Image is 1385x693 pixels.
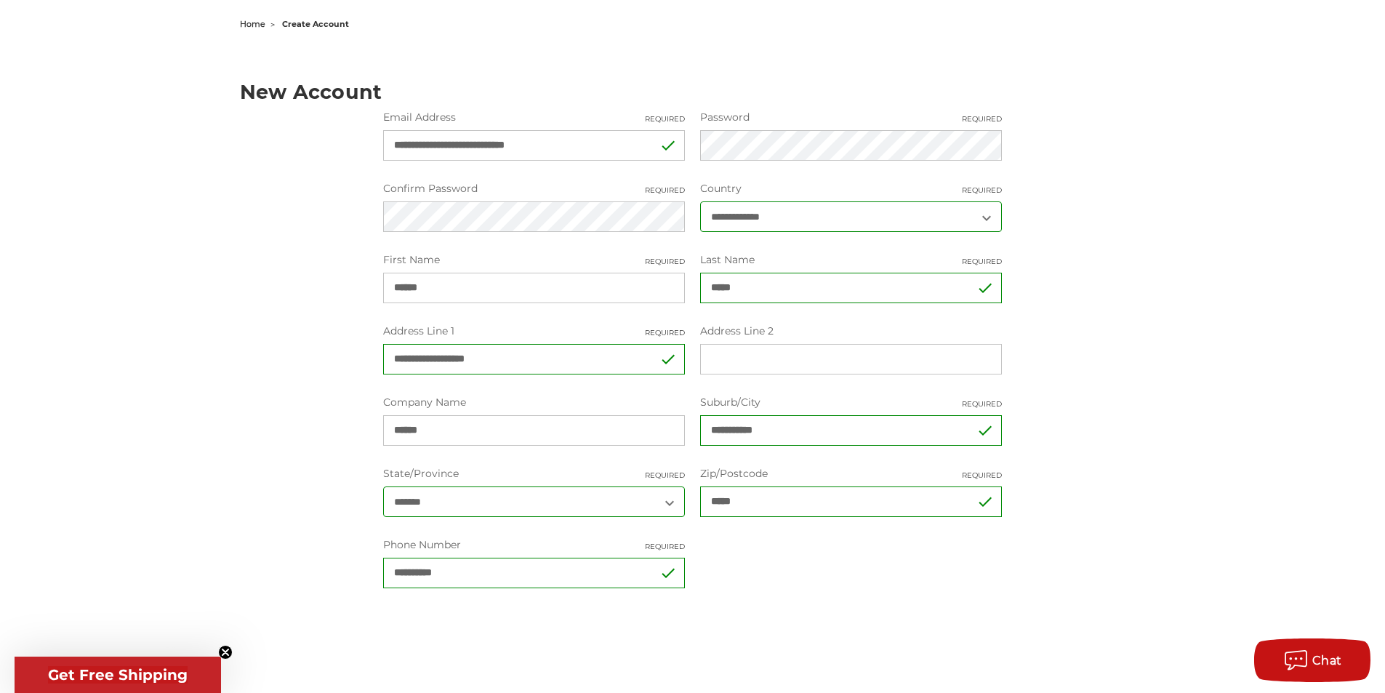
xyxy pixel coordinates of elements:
[383,466,685,481] label: State/Province
[962,113,1002,124] small: Required
[645,185,685,196] small: Required
[700,181,1002,196] label: Country
[645,113,685,124] small: Required
[962,398,1002,409] small: Required
[700,466,1002,481] label: Zip/Postcode
[240,19,265,29] a: home
[962,470,1002,481] small: Required
[282,19,349,29] span: create account
[383,395,685,410] label: Company Name
[383,537,685,553] label: Phone Number
[383,252,685,268] label: First Name
[700,110,1002,125] label: Password
[240,82,1146,102] h1: New Account
[645,541,685,552] small: Required
[645,470,685,481] small: Required
[383,181,685,196] label: Confirm Password
[962,256,1002,267] small: Required
[700,252,1002,268] label: Last Name
[962,185,1002,196] small: Required
[645,256,685,267] small: Required
[218,645,233,660] button: Close teaser
[15,657,221,693] div: Get Free ShippingClose teaser
[700,324,1002,339] label: Address Line 2
[1254,638,1370,682] button: Chat
[383,609,604,665] iframe: reCAPTCHA
[700,395,1002,410] label: Suburb/City
[48,666,188,684] span: Get Free Shipping
[645,327,685,338] small: Required
[1312,654,1342,668] span: Chat
[383,324,685,339] label: Address Line 1
[383,110,685,125] label: Email Address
